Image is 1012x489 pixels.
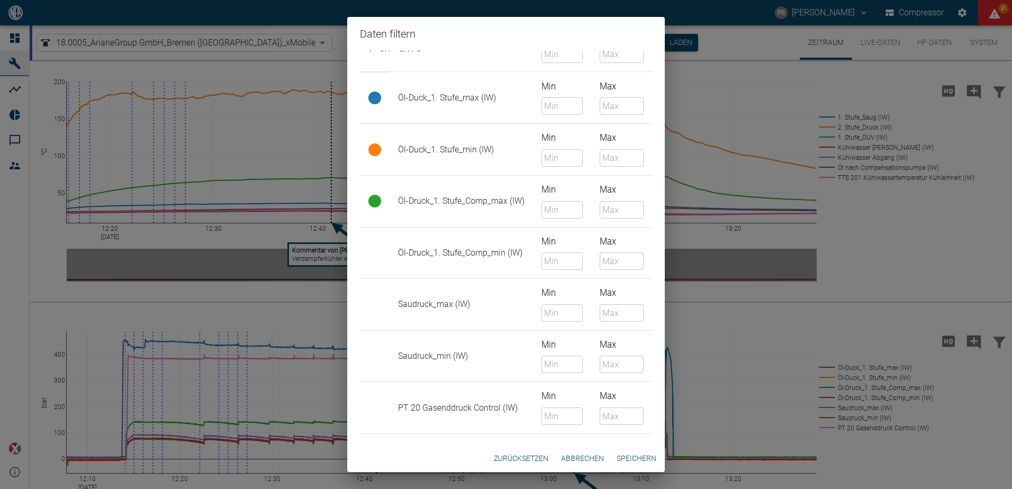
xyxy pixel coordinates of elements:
[612,449,661,468] button: Speichern
[600,183,632,196] label: Max
[398,247,525,259] p: Öl-Druck_1. Stufe_Comp_min (IW)
[600,356,644,373] input: Max
[541,132,573,144] label: Min
[600,287,632,300] label: Max
[398,143,525,156] p: Öl-Duck_1. Stufe_min (IW)
[600,338,632,351] label: Max
[541,356,583,373] input: Min
[600,149,644,167] input: Max
[541,183,573,196] label: Min
[541,304,583,322] input: Min
[600,252,644,270] input: Max
[600,390,632,403] label: Max
[600,80,632,93] label: Max
[541,338,573,351] label: Min
[600,235,632,248] label: Max
[398,195,525,207] p: Öl-Druck_1. Stufe_Comp_max (IW)
[541,252,583,270] input: Min
[541,80,573,93] label: Min
[541,97,583,115] input: Min
[600,97,644,115] input: Max
[398,92,525,104] p: Öl-Duck_1. Stufe_max (IW)
[541,287,573,300] label: Min
[398,402,525,414] p: PT 20 Gasenddruck Control (IW)
[490,449,553,468] button: Zurücksetzen
[541,408,583,425] input: Min
[557,449,608,468] button: Abbrechen
[541,390,573,403] label: Min
[600,201,644,219] input: Max
[541,235,573,248] label: Min
[600,304,644,322] input: Max
[541,46,583,63] input: Min
[541,201,583,219] input: Min
[541,149,583,167] input: Min
[600,132,632,144] label: Max
[398,350,525,363] p: Saudruck_min (IW)
[600,46,644,63] input: Max
[600,408,644,425] input: Max
[347,17,665,51] h2: Daten filtern
[398,298,525,311] p: Saudruck_max (IW)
